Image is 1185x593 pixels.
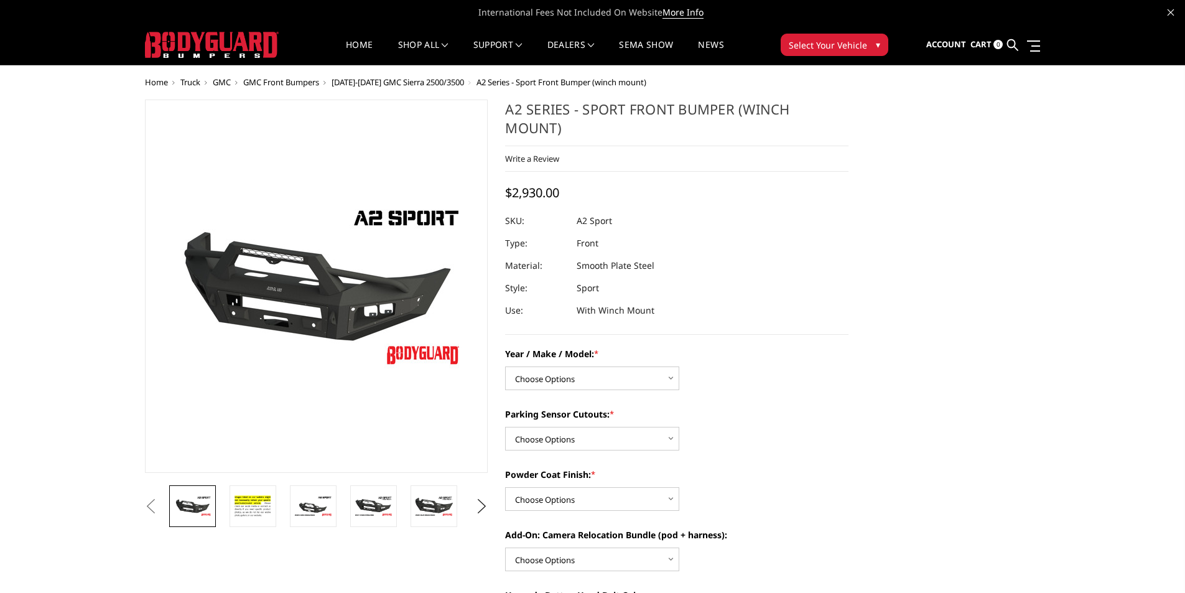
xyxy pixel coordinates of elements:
[876,38,880,51] span: ▾
[970,39,992,50] span: Cart
[145,77,168,88] a: Home
[472,497,491,516] button: Next
[662,6,704,19] a: More Info
[346,40,373,65] a: Home
[473,40,523,65] a: Support
[505,347,848,360] label: Year / Make / Model:
[398,40,448,65] a: shop all
[505,468,848,481] label: Powder Coat Finish:
[354,495,393,517] img: A2 Series - Sport Front Bumper (winch mount)
[213,77,231,88] a: GMC
[414,495,453,517] img: A2 Series - Sport Front Bumper (winch mount)
[698,40,723,65] a: News
[619,40,673,65] a: SEMA Show
[781,34,888,56] button: Select Your Vehicle
[505,232,567,254] dt: Type:
[505,528,848,541] label: Add-On: Camera Relocation Bundle (pod + harness):
[233,493,272,520] img: A2 Series - Sport Front Bumper (winch mount)
[505,184,559,201] span: $2,930.00
[926,39,966,50] span: Account
[145,32,279,58] img: BODYGUARD BUMPERS
[993,40,1003,49] span: 0
[332,77,464,88] a: [DATE]-[DATE] GMC Sierra 2500/3500
[505,408,848,421] label: Parking Sensor Cutouts:
[505,153,559,164] a: Write a Review
[294,495,333,517] img: A2 Series - Sport Front Bumper (winch mount)
[505,100,848,146] h1: A2 Series - Sport Front Bumper (winch mount)
[926,28,966,62] a: Account
[505,254,567,277] dt: Material:
[789,39,867,52] span: Select Your Vehicle
[505,210,567,232] dt: SKU:
[577,232,598,254] dd: Front
[970,28,1003,62] a: Cart 0
[173,495,212,517] img: A2 Series - Sport Front Bumper (winch mount)
[476,77,646,88] span: A2 Series - Sport Front Bumper (winch mount)
[180,77,200,88] a: Truck
[505,299,567,322] dt: Use:
[505,277,567,299] dt: Style:
[1123,533,1185,593] iframe: Chat Widget
[577,210,612,232] dd: A2 Sport
[577,254,654,277] dd: Smooth Plate Steel
[243,77,319,88] a: GMC Front Bumpers
[577,277,599,299] dd: Sport
[142,497,160,516] button: Previous
[547,40,595,65] a: Dealers
[577,299,654,322] dd: With Winch Mount
[145,100,488,473] a: A2 Series - Sport Front Bumper (winch mount)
